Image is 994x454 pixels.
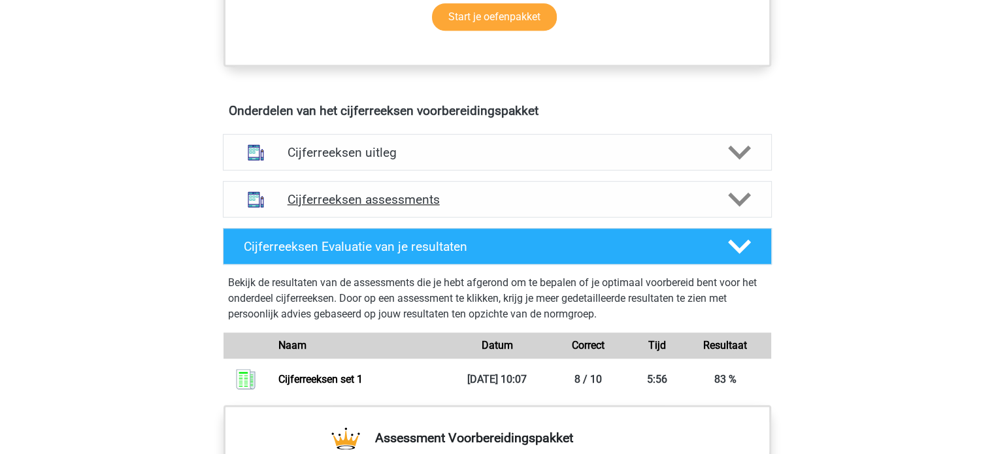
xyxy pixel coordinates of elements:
[542,338,634,353] div: Correct
[229,103,766,118] h4: Onderdelen van het cijferreeksen voorbereidingspakket
[228,275,767,322] p: Bekijk de resultaten van de assessments die je hebt afgerond om te bepalen of je optimaal voorber...
[269,338,451,353] div: Naam
[288,192,707,207] h4: Cijferreeksen assessments
[680,338,771,353] div: Resultaat
[218,134,777,170] a: uitleg Cijferreeksen uitleg
[634,338,680,353] div: Tijd
[218,228,777,265] a: Cijferreeksen Evaluatie van je resultaten
[288,145,707,160] h4: Cijferreeksen uitleg
[218,181,777,218] a: assessments Cijferreeksen assessments
[239,183,273,216] img: cijferreeksen assessments
[239,136,273,169] img: cijferreeksen uitleg
[244,239,707,254] h4: Cijferreeksen Evaluatie van je resultaten
[452,338,543,353] div: Datum
[278,373,363,385] a: Cijferreeksen set 1
[432,3,557,31] a: Start je oefenpakket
